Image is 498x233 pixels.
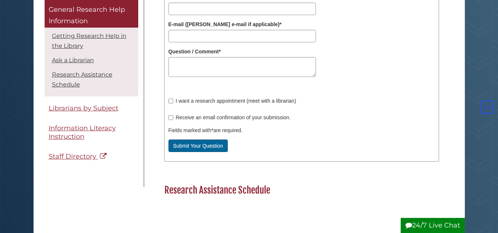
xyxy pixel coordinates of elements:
[168,99,173,103] input: I want a research appointment (meet with a librarian)
[49,6,125,25] span: General Research Help Information
[168,48,221,55] label: Question / Comment
[52,71,112,88] a: Research Assistance Schedule
[168,127,435,134] div: Fields marked with are required.
[49,104,118,112] span: Librarians by Subject
[49,124,116,141] span: Information Literacy Instruction
[168,115,173,120] input: Receive an email confirmation of your submission.
[478,103,496,111] a: Back to Top
[49,153,96,161] span: Staff Directory
[45,120,138,145] a: Information Literacy Instruction
[45,149,138,165] a: Staff Directory
[401,218,465,233] button: 24/7 Live Chat
[168,21,282,28] label: E-mail ([PERSON_NAME] e-mail if applicable)
[52,57,94,64] a: Ask a Librarian
[161,184,443,196] h2: Research Assistance Schedule
[168,114,291,121] label: Receive an email confirmation of your submission.
[45,100,138,117] a: Librarians by Subject
[168,140,228,152] button: Submit Your Question
[168,97,296,105] label: I want a research appointment (meet with a librarian)
[52,32,126,49] a: Getting Research Help in the Library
